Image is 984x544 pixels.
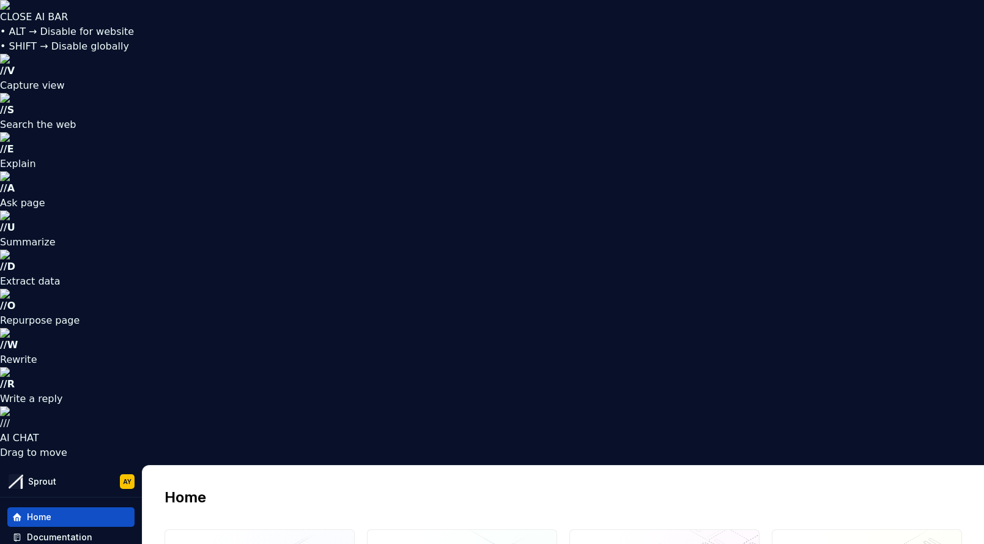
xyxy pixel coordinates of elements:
[27,511,51,523] div: Home
[9,474,23,489] img: b6c2a6ff-03c2-4811-897b-2ef07e5e0e51.png
[2,468,139,494] button: SproutAY
[28,475,56,488] div: Sprout
[165,488,206,507] h2: Home
[123,477,131,486] div: AY
[7,507,135,527] a: Home
[27,531,92,543] div: Documentation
